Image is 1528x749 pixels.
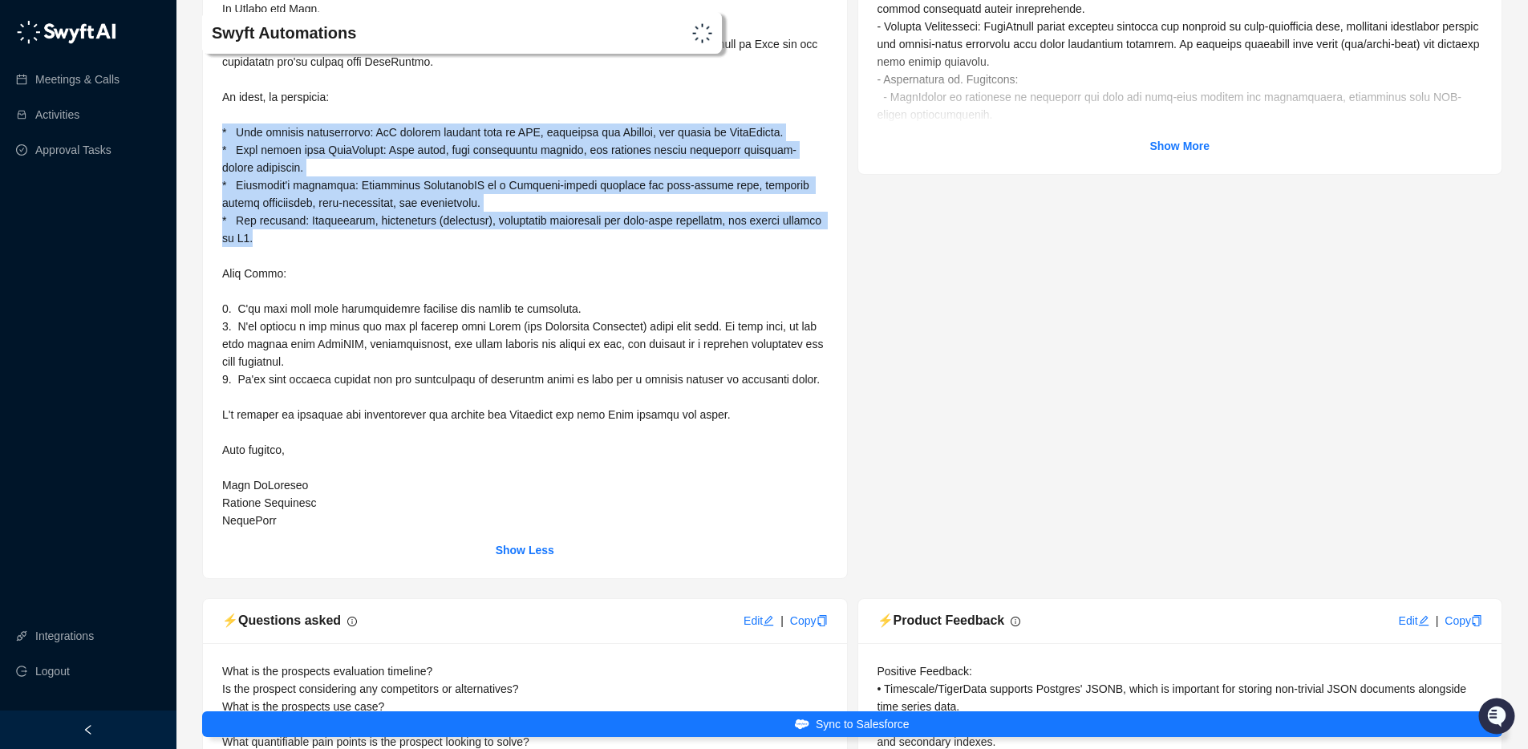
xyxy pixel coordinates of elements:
h4: Swyft Automations [212,22,499,44]
div: | [1436,612,1439,630]
a: Copy [1445,614,1482,627]
a: Meetings & Calls [35,63,120,95]
a: Edit [1399,614,1429,627]
strong: Show More [1149,140,1210,152]
strong: Show Less [496,544,554,557]
a: Activities [35,99,79,131]
span: Pylon [160,264,194,276]
span: info-circle [1011,617,1020,626]
span: Logout [35,655,70,687]
span: info-circle [347,617,357,626]
a: Copy [790,614,828,627]
h2: How can we help? [16,90,292,115]
h5: ⚡️ Product Feedback [877,611,1005,630]
span: left [83,724,94,735]
span: edit [1418,615,1429,626]
span: copy [817,615,828,626]
a: Edit [744,614,774,627]
span: Status [88,225,124,241]
span: Sync to Salesforce [816,715,910,733]
span: copy [1471,615,1482,626]
div: 📶 [72,226,85,239]
img: 5124521997842_fc6d7dfcefe973c2e489_88.png [16,145,45,174]
h5: ⚡️ Questions asked [222,611,341,630]
button: Start new chat [273,150,292,169]
a: 📚Docs [10,218,66,247]
img: Swyft AI [16,16,48,48]
div: Start new chat [55,145,263,161]
img: logo-05li4sbe.png [16,20,116,44]
a: Approval Tasks [35,134,111,166]
div: | [780,612,784,630]
p: Welcome 👋 [16,64,292,90]
span: logout [16,666,27,677]
span: What is the prospects evaluation timeline? Is the prospect considering any competitors or alterna... [222,665,564,748]
div: 📚 [16,226,29,239]
iframe: Open customer support [1477,696,1520,739]
a: Integrations [35,620,94,652]
span: edit [763,615,774,626]
span: Docs [32,225,59,241]
a: Powered byPylon [113,263,194,276]
a: 📶Status [66,218,130,247]
button: Sync to Salesforce [202,711,1502,737]
div: We're available if you need us! [55,161,203,174]
img: Swyft Logo [692,23,712,43]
